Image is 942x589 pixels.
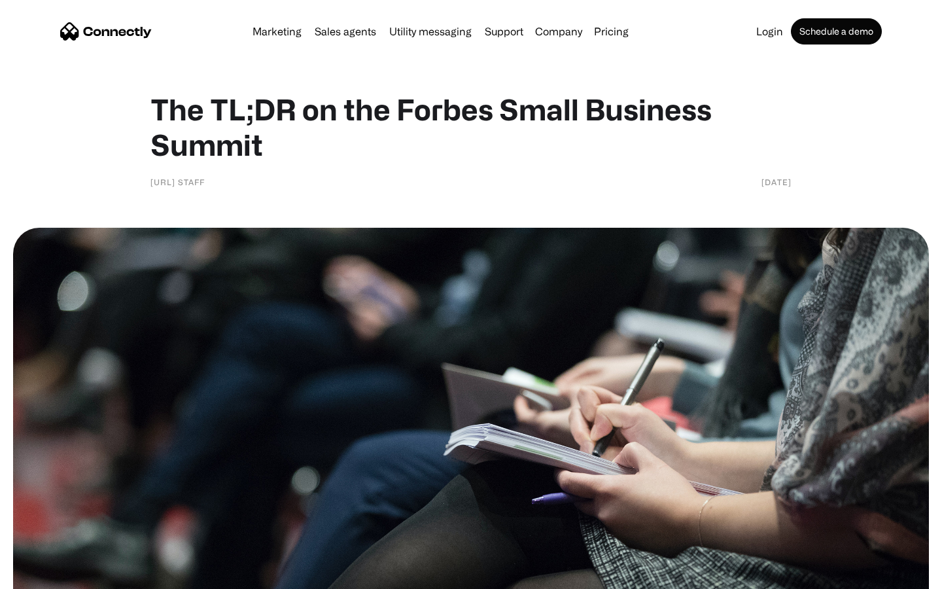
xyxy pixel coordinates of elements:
[791,18,882,45] a: Schedule a demo
[150,175,205,188] div: [URL] Staff
[150,92,792,162] h1: The TL;DR on the Forbes Small Business Summit
[60,22,152,41] a: home
[309,26,381,37] a: Sales agents
[247,26,307,37] a: Marketing
[480,26,529,37] a: Support
[589,26,634,37] a: Pricing
[535,22,582,41] div: Company
[384,26,477,37] a: Utility messaging
[761,175,792,188] div: [DATE]
[751,26,788,37] a: Login
[13,566,78,584] aside: Language selected: English
[26,566,78,584] ul: Language list
[531,22,586,41] div: Company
